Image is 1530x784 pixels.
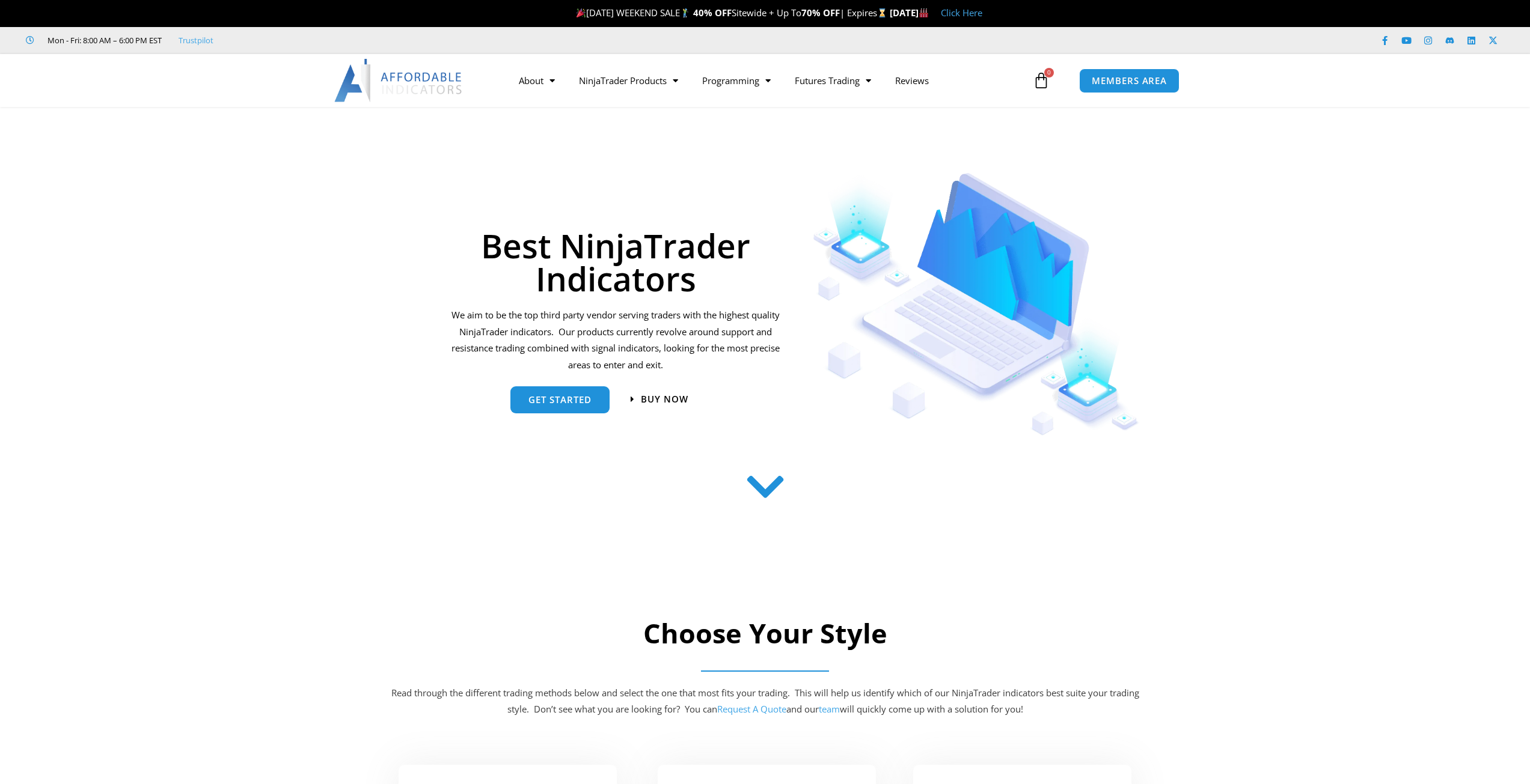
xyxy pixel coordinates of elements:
[717,703,786,715] a: Request A Quote
[528,395,592,404] span: get started
[450,307,782,374] p: We aim to be the top third party vendor serving traders with the highest quality NinjaTrader indi...
[1044,68,1054,77] span: 0
[179,33,213,47] a: Trustpilot
[681,8,690,17] img: 🏌️‍♂️
[577,8,586,17] img: 🎉
[334,59,464,102] img: LogoAI | Affordable Indicators – NinjaTrader
[44,33,162,47] span: Mon - Fri: 8:00 AM – 6:00 PM EST
[450,229,782,295] h1: Best NinjaTrader Indicators
[813,173,1139,436] img: Indicators 1 | Affordable Indicators – NinjaTrader
[1092,76,1167,85] span: MEMBERS AREA
[819,703,840,715] a: team
[919,8,928,17] img: 🏭
[1079,68,1180,93] a: MEMBERS AREA
[1015,63,1068,98] a: 0
[574,7,889,19] span: [DATE] WEEKEND SALE Sitewide + Up To | Expires
[507,67,1030,94] nav: Menu
[390,616,1141,651] h2: Choose Your Style
[883,67,941,94] a: Reviews
[507,67,567,94] a: About
[801,7,840,19] strong: 70% OFF
[567,67,690,94] a: NinjaTrader Products
[941,7,982,19] a: Click Here
[631,395,688,404] a: Buy now
[878,8,887,17] img: ⌛
[690,67,783,94] a: Programming
[390,685,1141,719] p: Read through the different trading methods below and select the one that most fits your trading. ...
[890,7,929,19] strong: [DATE]
[510,386,610,413] a: get started
[783,67,883,94] a: Futures Trading
[641,395,688,404] span: Buy now
[693,7,732,19] strong: 40% OFF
